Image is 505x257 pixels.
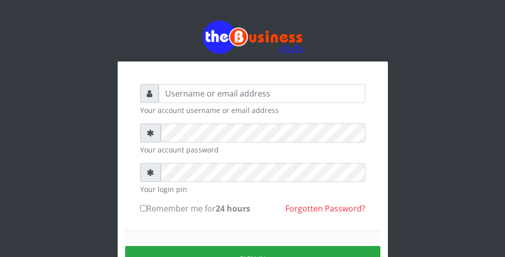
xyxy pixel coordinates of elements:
[159,84,365,103] input: Username or email address
[140,202,250,214] label: Remember me for
[216,203,250,214] b: 24 hours
[140,184,365,194] small: Your login pin
[285,203,365,214] a: Forgotten Password?
[140,144,365,155] small: Your account password
[140,205,147,211] input: Remember me for24 hours
[140,105,365,115] small: Your account username or email address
